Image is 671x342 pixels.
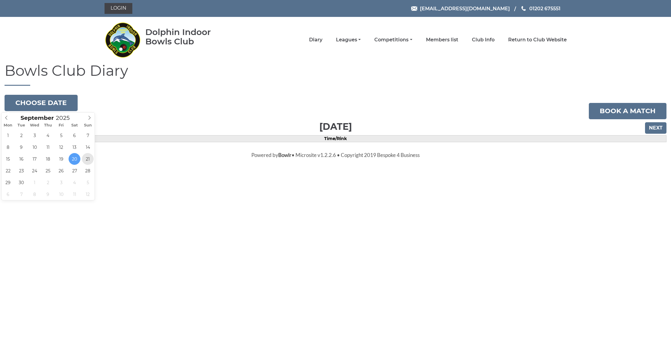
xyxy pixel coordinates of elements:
span: October 7, 2025 [15,188,27,200]
a: Return to Club Website [508,37,567,43]
span: October 8, 2025 [29,188,40,200]
span: Powered by • Microsite v1.2.2.6 • Copyright 2019 Bespoke 4 Business [251,152,420,158]
img: Phone us [521,6,526,11]
span: September 30, 2025 [15,177,27,188]
span: September 12, 2025 [55,141,67,153]
span: Thu [41,123,55,127]
img: Email [411,6,417,11]
span: September 26, 2025 [55,165,67,177]
span: September 14, 2025 [82,141,94,153]
span: September 16, 2025 [15,153,27,165]
div: Dolphin Indoor Bowls Club [145,27,230,46]
span: September 5, 2025 [55,129,67,141]
a: Book a match [589,103,666,119]
td: Time/Rink [5,135,666,142]
a: Club Info [472,37,495,43]
a: Email [EMAIL_ADDRESS][DOMAIN_NAME] [411,5,510,12]
span: September 7, 2025 [82,129,94,141]
span: September 10, 2025 [29,141,40,153]
span: September 22, 2025 [2,165,14,177]
a: Competitions [374,37,412,43]
a: Phone us 01202 675551 [521,5,560,12]
span: October 3, 2025 [55,177,67,188]
span: Tue [15,123,28,127]
span: September 13, 2025 [69,141,80,153]
span: September 25, 2025 [42,165,54,177]
span: October 12, 2025 [82,188,94,200]
span: September 4, 2025 [42,129,54,141]
input: Scroll to increment [54,114,77,121]
span: September 17, 2025 [29,153,40,165]
a: Members list [426,37,458,43]
h1: Bowls Club Diary [5,63,666,86]
span: September 3, 2025 [29,129,40,141]
span: September 23, 2025 [15,165,27,177]
span: September 18, 2025 [42,153,54,165]
span: September 11, 2025 [42,141,54,153]
span: October 1, 2025 [29,177,40,188]
span: October 2, 2025 [42,177,54,188]
span: October 11, 2025 [69,188,80,200]
span: September 9, 2025 [15,141,27,153]
span: Fri [55,123,68,127]
span: September 20, 2025 [69,153,80,165]
a: Diary [309,37,322,43]
a: Bowlr [278,152,292,158]
button: Choose date [5,95,78,111]
span: September 19, 2025 [55,153,67,165]
span: September 15, 2025 [2,153,14,165]
img: Dolphin Indoor Bowls Club [105,19,141,61]
span: Mon [2,123,15,127]
span: Scroll to increment [21,115,54,121]
span: September 1, 2025 [2,129,14,141]
span: Sun [81,123,95,127]
span: September 2, 2025 [15,129,27,141]
span: Wed [28,123,41,127]
span: September 24, 2025 [29,165,40,177]
span: October 9, 2025 [42,188,54,200]
a: Login [105,3,132,14]
span: October 4, 2025 [69,177,80,188]
span: [EMAIL_ADDRESS][DOMAIN_NAME] [420,5,510,11]
span: October 6, 2025 [2,188,14,200]
span: Sat [68,123,81,127]
span: September 29, 2025 [2,177,14,188]
span: September 28, 2025 [82,165,94,177]
a: Leagues [336,37,361,43]
span: September 27, 2025 [69,165,80,177]
span: September 8, 2025 [2,141,14,153]
span: October 10, 2025 [55,188,67,200]
span: September 21, 2025 [82,153,94,165]
span: September 6, 2025 [69,129,80,141]
span: 01202 675551 [529,5,560,11]
input: Next [645,122,666,134]
span: October 5, 2025 [82,177,94,188]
